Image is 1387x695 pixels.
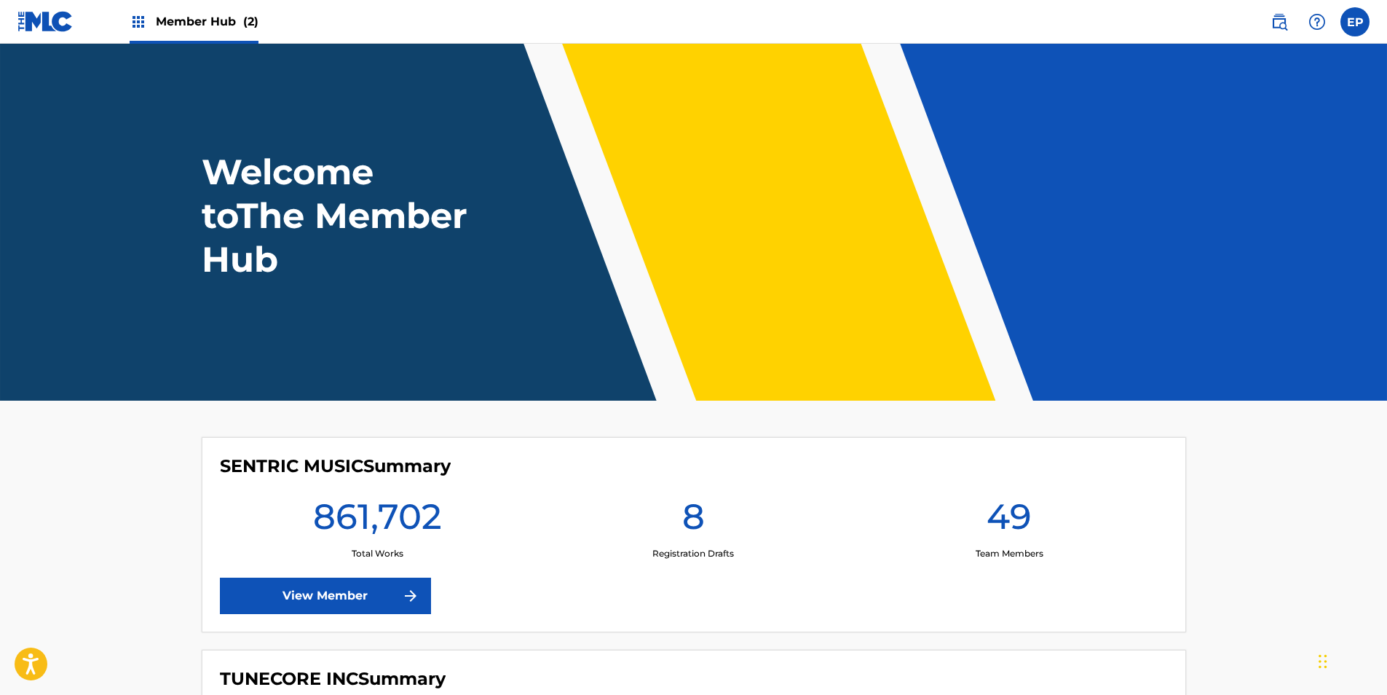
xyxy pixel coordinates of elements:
p: Registration Drafts [652,547,734,560]
iframe: Chat Widget [1314,625,1387,695]
img: f7272a7cc735f4ea7f67.svg [402,587,419,605]
img: search [1271,13,1288,31]
span: Member Hub [156,13,258,30]
div: Help [1303,7,1332,36]
a: View Member [220,578,431,614]
div: User Menu [1340,7,1370,36]
h1: 861,702 [313,495,442,547]
p: Total Works [352,547,403,560]
img: help [1308,13,1326,31]
img: MLC Logo [17,11,74,32]
h1: Welcome to The Member Hub [202,150,474,281]
img: Top Rightsholders [130,13,147,31]
span: (2) [243,15,258,28]
h4: SENTRIC MUSIC [220,455,451,477]
a: Public Search [1265,7,1294,36]
h1: 8 [682,495,705,547]
div: Drag [1319,640,1327,683]
h4: TUNECORE INC [220,668,446,690]
p: Team Members [976,547,1043,560]
h1: 49 [987,495,1032,547]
